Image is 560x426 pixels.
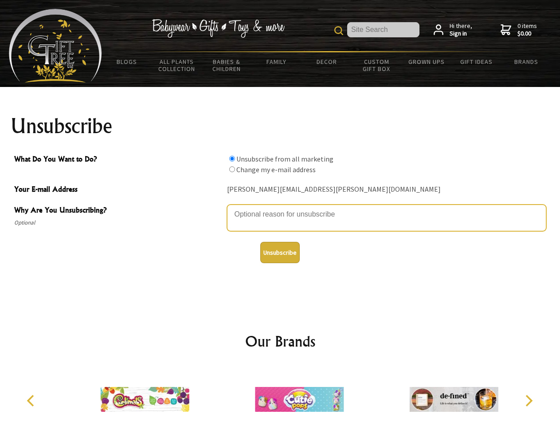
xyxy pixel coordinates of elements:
img: Babyware - Gifts - Toys and more... [9,9,102,83]
a: Decor [302,52,352,71]
strong: Sign in [450,30,472,38]
span: 0 items [517,22,537,38]
h2: Our Brands [18,331,543,352]
a: Hi there,Sign in [434,22,472,38]
span: Your E-mail Address [14,184,223,197]
a: Brands [501,52,552,71]
input: What Do You Want to Do? [229,156,235,162]
span: Why Are You Unsubscribing? [14,205,223,217]
button: Unsubscribe [260,242,300,263]
a: Grown Ups [401,52,451,71]
input: What Do You Want to Do? [229,166,235,172]
label: Change my e-mail address [236,165,316,174]
a: Gift Ideas [451,52,501,71]
label: Unsubscribe from all marketing [236,154,333,163]
a: Custom Gift Box [352,52,402,78]
span: What Do You Want to Do? [14,154,223,166]
a: Babies & Children [202,52,252,78]
span: Optional [14,217,223,228]
input: Site Search [347,22,419,37]
textarea: Why Are You Unsubscribing? [227,205,546,231]
button: Next [519,391,538,410]
div: [PERSON_NAME][EMAIL_ADDRESS][PERSON_NAME][DOMAIN_NAME] [227,183,546,197]
a: BLOGS [102,52,152,71]
a: 0 items$0.00 [501,22,537,38]
img: product search [334,26,343,35]
a: All Plants Collection [152,52,202,78]
span: Hi there, [450,22,472,38]
button: Previous [22,391,42,410]
a: Family [252,52,302,71]
img: Babywear - Gifts - Toys & more [152,19,285,38]
strong: $0.00 [517,30,537,38]
h1: Unsubscribe [11,115,550,137]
